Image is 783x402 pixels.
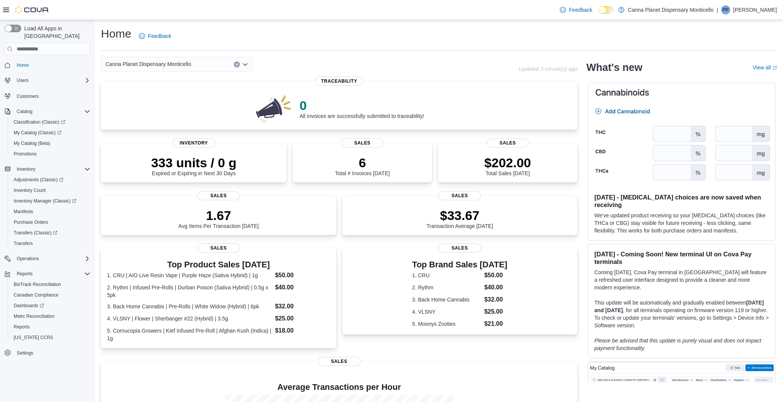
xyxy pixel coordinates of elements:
span: Operations [14,254,90,263]
a: Adjustments (Classic) [11,175,66,184]
button: Settings [2,347,93,358]
a: View allExternal link [753,64,777,71]
a: Transfers (Classic) [8,228,93,238]
span: Purchase Orders [14,219,48,225]
span: Reports [14,324,30,330]
button: Metrc Reconciliation [8,311,93,322]
span: Reports [17,271,33,277]
a: Reports [11,322,33,331]
button: Inventory [2,164,93,174]
span: Inventory [17,166,35,172]
span: Home [17,62,29,68]
span: Transfers [11,239,90,248]
span: Sales [197,191,240,200]
span: Transfers [14,240,33,247]
button: My Catalog (Beta) [8,138,93,149]
span: Manifests [14,209,33,215]
button: Home [2,60,93,71]
span: Classification (Classic) [11,118,90,127]
dt: 5. Cornucopia Growers | Kief Infused Pre-Roll | Afghan Kush (Indica) | 1g [107,327,272,342]
a: Feedback [136,28,174,44]
h3: Top Brand Sales [DATE] [412,260,507,269]
span: Sales [318,357,361,366]
a: Dashboards [11,301,47,310]
a: Canadian Compliance [11,291,61,300]
dt: 1. CRU [412,272,481,279]
button: Reports [2,269,93,279]
button: Operations [2,253,93,264]
button: Reports [8,322,93,332]
dd: $25.00 [484,307,507,316]
span: Washington CCRS [11,333,90,342]
button: Manifests [8,206,93,217]
span: Users [14,76,90,85]
button: Open list of options [242,61,248,68]
span: Inventory Manager (Classic) [11,196,90,206]
dt: 1. CRU | AIO Live Resin Vape | Purple Haze (Sativa Hybrid) | 1g [107,272,272,279]
span: Transfers (Classic) [14,230,57,236]
span: Inventory Count [14,187,46,193]
a: Inventory Count [11,186,49,195]
dd: $18.00 [275,326,330,335]
span: Users [17,77,28,83]
p: 333 units / 0 g [151,155,236,170]
p: Coming [DATE], Cova Pay terminal in [GEOGRAPHIC_DATA] will feature a refreshed user interface des... [594,269,769,291]
button: Purchase Orders [8,217,93,228]
h3: [DATE] - Coming Soon! New terminal UI on Cova Pay terminals [594,250,769,265]
span: Canadian Compliance [11,291,90,300]
button: Clear input [234,61,240,68]
p: This update will be automatically and gradually enabled between , for all terminals operating on ... [594,299,769,329]
a: Adjustments (Classic) [8,174,93,185]
span: Load All Apps in [GEOGRAPHIC_DATA] [21,25,90,40]
button: [US_STATE] CCRS [8,332,93,343]
button: Catalog [14,107,35,116]
dd: $25.00 [275,314,330,323]
span: BioTrack Reconciliation [14,281,61,287]
dt: 4. VLSNY [412,308,481,316]
a: Feedback [557,2,595,17]
span: Customers [17,93,39,99]
span: My Catalog (Beta) [11,139,90,148]
span: Sales [487,138,529,148]
em: Please be advised that this update is purely visual and does not impact payment functionality. [594,338,761,351]
span: Catalog [17,108,32,115]
a: Transfers (Classic) [11,228,60,237]
dt: 4. VLSNY | Flower | Sherbanger #22 (Hybrid) | 3.5g [107,315,272,322]
dt: 5. Moonys Zooties [412,320,481,328]
span: Inventory [173,138,215,148]
div: Expired or Expiring in Next 30 Days [151,155,236,176]
dd: $40.00 [484,283,507,292]
p: Canna Planet Dispensary Monticello [628,5,714,14]
nav: Complex example [5,57,90,378]
a: Classification (Classic) [8,117,93,127]
button: BioTrack Reconciliation [8,279,93,290]
a: Home [14,61,32,70]
h3: [DATE] - [MEDICAL_DATA] choices are now saved when receiving [594,193,769,209]
button: Users [14,76,32,85]
span: Reports [11,322,90,331]
span: Feedback [569,6,592,14]
span: Sales [342,138,383,148]
span: Dashboards [11,301,90,310]
p: We've updated product receiving so your [MEDICAL_DATA] choices (like THCa or CBG) stay visible fo... [594,212,769,234]
button: Inventory [14,165,38,174]
span: Metrc Reconciliation [11,312,90,321]
p: 0 [299,98,424,113]
span: Metrc Reconciliation [14,313,55,319]
span: Adjustments (Classic) [14,177,63,183]
dd: $50.00 [275,271,330,280]
button: Users [2,75,93,86]
button: Reports [14,269,36,278]
span: Promotions [14,151,37,157]
dt: 2. Rythm [412,284,481,291]
p: 6 [335,155,389,170]
button: Promotions [8,149,93,159]
a: Inventory Manager (Classic) [8,196,93,206]
span: Inventory Manager (Classic) [14,198,76,204]
div: Total # Invoices [DATE] [335,155,389,176]
div: Total Sales [DATE] [484,155,531,176]
span: Operations [17,256,39,262]
img: 0 [254,93,293,124]
a: Settings [14,349,36,358]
